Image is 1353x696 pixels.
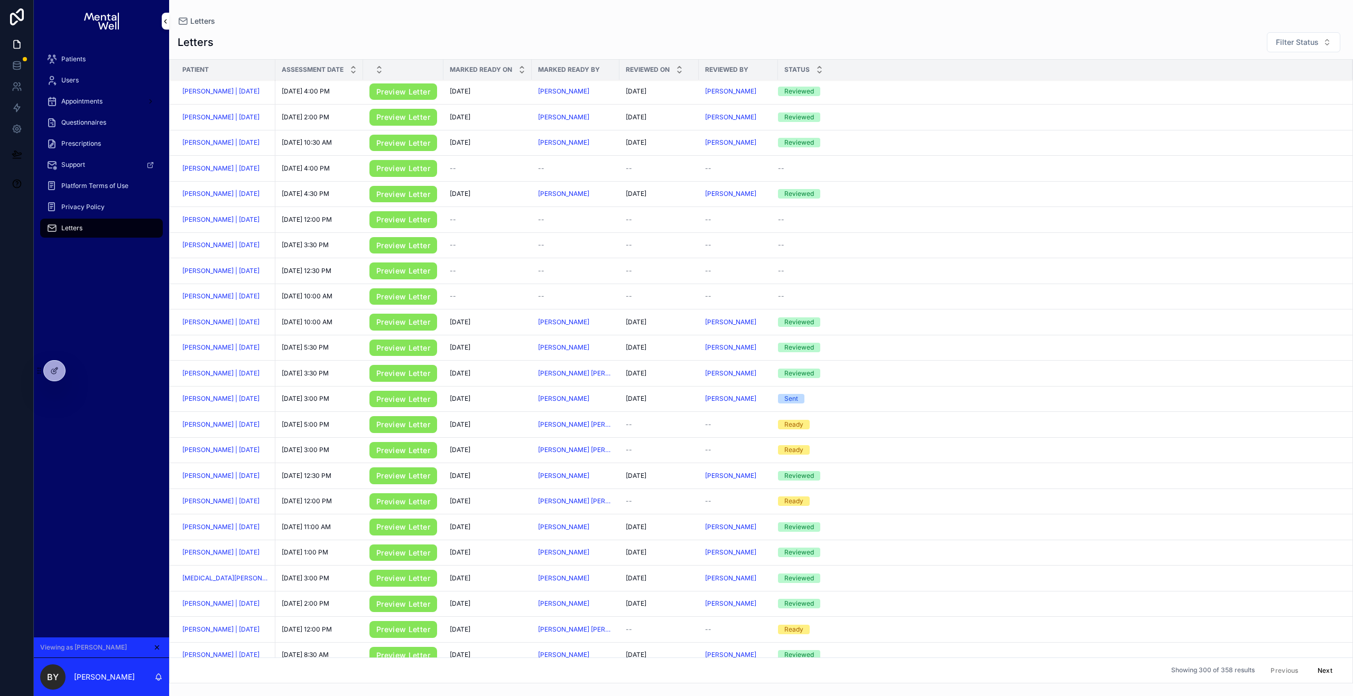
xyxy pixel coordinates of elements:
span: [DATE] [626,138,646,147]
span: -- [705,241,711,249]
span: -- [705,446,711,454]
a: -- [450,267,525,275]
a: [PERSON_NAME] | [DATE] [182,369,269,378]
a: Preview Letter [369,160,437,177]
span: [PERSON_NAME] | [DATE] [182,420,260,429]
a: [DATE] [450,343,525,352]
a: Preview Letter [369,442,437,459]
a: Preview Letter [369,340,437,356]
a: -- [705,267,772,275]
a: [PERSON_NAME] [538,394,589,403]
a: [PERSON_NAME] [705,318,756,326]
span: [DATE] 3:30 PM [282,369,329,378]
a: [DATE] [450,113,525,121]
a: [PERSON_NAME] [PERSON_NAME] [538,420,613,429]
a: [PERSON_NAME] | [DATE] [182,190,260,198]
a: Ready [778,420,1340,429]
span: Filter Status [1276,37,1319,48]
a: Preview Letter [369,314,437,331]
a: [PERSON_NAME] | [DATE] [182,164,260,173]
a: Patients [40,50,163,69]
span: -- [450,267,456,275]
a: [PERSON_NAME] | [DATE] [182,420,269,429]
div: Reviewed [784,189,814,199]
a: [DATE] [626,87,692,96]
span: Support [61,161,85,169]
div: Reviewed [784,138,814,147]
a: Reviewed [778,138,1340,147]
a: Preview Letter [369,288,437,305]
span: Letters [61,224,82,232]
a: [PERSON_NAME] [705,343,772,352]
a: [PERSON_NAME] [PERSON_NAME] [538,446,613,454]
span: [DATE] [450,113,470,121]
a: Preview Letter [369,416,437,433]
a: Letters [40,219,163,238]
a: [PERSON_NAME] [705,87,756,96]
span: [DATE] 4:30 PM [282,190,329,198]
span: [PERSON_NAME] [705,343,756,352]
a: [PERSON_NAME] [705,113,756,121]
span: -- [705,215,711,224]
a: [DATE] 4:00 PM [282,87,357,96]
span: -- [626,164,632,173]
span: -- [705,420,711,429]
span: -- [778,267,784,275]
a: [PERSON_NAME] [PERSON_NAME] [538,369,613,378]
a: Reviewed [778,369,1340,378]
a: [DATE] [626,318,692,326]
a: [PERSON_NAME] | [DATE] [182,318,269,326]
a: -- [626,446,692,454]
span: [PERSON_NAME] | [DATE] [182,87,260,96]
a: Preview Letter [369,391,437,408]
span: [DATE] 2:00 PM [282,113,329,121]
a: [PERSON_NAME] [538,138,613,147]
a: Users [40,71,163,90]
span: -- [705,164,711,173]
a: Prescriptions [40,134,163,153]
a: [DATE] [450,318,525,326]
a: Preview Letter [369,237,437,254]
span: Users [61,76,79,84]
a: [DATE] [450,420,525,429]
a: Appointments [40,92,163,111]
a: [DATE] 5:30 PM [282,343,357,352]
div: Reviewed [784,112,814,122]
span: [DATE] 10:00 AM [282,292,332,300]
a: -- [705,420,772,429]
a: [DATE] 4:00 PM [282,164,357,173]
span: -- [626,241,632,249]
a: [PERSON_NAME] | [DATE] [182,446,269,454]
span: [DATE] [626,87,646,96]
a: [PERSON_NAME] | [DATE] [182,369,260,378]
a: [DATE] 3:00 PM [282,394,357,403]
a: [PERSON_NAME] | [DATE] [182,292,260,300]
a: [PERSON_NAME] [538,138,589,147]
a: Reviewed [778,87,1340,96]
span: [PERSON_NAME] | [DATE] [182,446,260,454]
a: [PERSON_NAME] [705,113,772,121]
a: -- [538,292,613,300]
a: [PERSON_NAME] [705,369,772,378]
span: -- [778,215,784,224]
span: [PERSON_NAME] | [DATE] [182,241,260,249]
a: [PERSON_NAME] | [DATE] [182,267,260,275]
span: -- [450,215,456,224]
a: [PERSON_NAME] [705,318,772,326]
span: -- [626,215,632,224]
span: [PERSON_NAME] | [DATE] [182,318,260,326]
span: Patients [61,55,86,63]
a: [PERSON_NAME] [705,190,772,198]
a: [PERSON_NAME] [705,87,772,96]
a: -- [538,267,613,275]
span: -- [626,446,632,454]
span: [PERSON_NAME] | [DATE] [182,343,260,352]
span: [DATE] 10:30 AM [282,138,332,147]
span: -- [626,420,632,429]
